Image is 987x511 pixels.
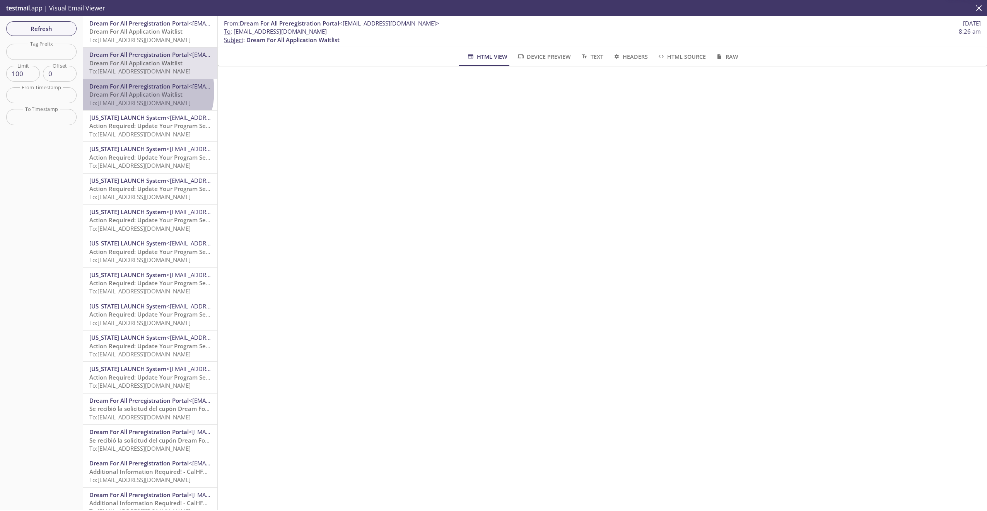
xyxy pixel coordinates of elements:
[83,456,217,487] div: Dream For All Preregistration Portal<[EMAIL_ADDRESS][DOMAIN_NAME]>Additional Information Required...
[166,145,296,153] span: <[EMAIL_ADDRESS][DOMAIN_NAME][US_STATE]>
[89,405,274,412] span: Se recibió la solicitud del cupón Dream For All de la CalHFA. [DATE]
[166,208,296,216] span: <[EMAIL_ADDRESS][DOMAIN_NAME][US_STATE]>
[89,382,191,389] span: To: [EMAIL_ADDRESS][DOMAIN_NAME]
[6,4,30,12] span: testmail
[89,428,189,436] span: Dream For All Preregistration Portal
[166,114,296,121] span: <[EMAIL_ADDRESS][DOMAIN_NAME][US_STATE]>
[89,114,166,121] span: [US_STATE] LAUNCH System
[89,153,289,161] span: Action Required: Update Your Program Selection in [US_STATE] LAUNCH
[83,330,217,361] div: [US_STATE] LAUNCH System<[EMAIL_ADDRESS][DOMAIN_NAME][US_STATE]>Action Required: Update Your Prog...
[89,499,240,507] span: Additional Information Required! - CalHFA Application
[83,268,217,299] div: [US_STATE] LAUNCH System<[EMAIL_ADDRESS][DOMAIN_NAME][US_STATE]>Action Required: Update Your Prog...
[89,130,191,138] span: To: [EMAIL_ADDRESS][DOMAIN_NAME]
[224,19,439,27] span: :
[89,279,289,287] span: Action Required: Update Your Program Selection in [US_STATE] LAUNCH
[189,459,289,467] span: <[EMAIL_ADDRESS][DOMAIN_NAME]>
[189,82,289,90] span: <[EMAIL_ADDRESS][DOMAIN_NAME]>
[89,256,191,264] span: To: [EMAIL_ADDRESS][DOMAIN_NAME]
[89,19,189,27] span: Dream For All Preregistration Portal
[83,174,217,204] div: [US_STATE] LAUNCH System<[EMAIL_ADDRESS][DOMAIN_NAME][US_STATE]>Action Required: Update Your Prog...
[89,82,189,90] span: Dream For All Preregistration Portal
[89,397,189,404] span: Dream For All Preregistration Portal
[224,27,231,35] span: To
[715,52,738,61] span: Raw
[189,397,289,404] span: <[EMAIL_ADDRESS][DOMAIN_NAME]>
[89,208,166,216] span: [US_STATE] LAUNCH System
[89,491,189,499] span: Dream For All Preregistration Portal
[83,111,217,141] div: [US_STATE] LAUNCH System<[EMAIL_ADDRESS][DOMAIN_NAME][US_STATE]>Action Required: Update Your Prog...
[89,350,191,358] span: To: [EMAIL_ADDRESS][DOMAIN_NAME]
[89,319,191,327] span: To: [EMAIL_ADDRESS][DOMAIN_NAME]
[89,90,183,98] span: Dream For All Application Waitlist
[83,16,217,47] div: Dream For All Preregistration Portal<[EMAIL_ADDRESS][DOMAIN_NAME]>Dream For All Application Waitl...
[83,79,217,110] div: Dream For All Preregistration Portal<[EMAIL_ADDRESS][DOMAIN_NAME]>Dream For All Application Waitl...
[89,59,183,67] span: Dream For All Application Waitlist
[6,21,77,36] button: Refresh
[89,145,166,153] span: [US_STATE] LAUNCH System
[339,19,439,27] span: <[EMAIL_ADDRESS][DOMAIN_NAME]>
[89,248,289,255] span: Action Required: Update Your Program Selection in [US_STATE] LAUNCH
[166,271,296,279] span: <[EMAIL_ADDRESS][DOMAIN_NAME][US_STATE]>
[83,142,217,173] div: [US_STATE] LAUNCH System<[EMAIL_ADDRESS][DOMAIN_NAME][US_STATE]>Action Required: Update Your Prog...
[89,365,166,373] span: [US_STATE] LAUNCH System
[83,393,217,424] div: Dream For All Preregistration Portal<[EMAIL_ADDRESS][DOMAIN_NAME]>Se recibió la solicitud del cup...
[89,225,191,232] span: To: [EMAIL_ADDRESS][DOMAIN_NAME]
[89,287,191,295] span: To: [EMAIL_ADDRESS][DOMAIN_NAME]
[89,122,289,129] span: Action Required: Update Your Program Selection in [US_STATE] LAUNCH
[89,239,166,247] span: [US_STATE] LAUNCH System
[517,52,571,61] span: Device Preview
[83,205,217,236] div: [US_STATE] LAUNCH System<[EMAIL_ADDRESS][DOMAIN_NAME][US_STATE]>Action Required: Update Your Prog...
[224,19,238,27] span: From
[240,19,339,27] span: Dream For All Preregistration Portal
[89,373,289,381] span: Action Required: Update Your Program Selection in [US_STATE] LAUNCH
[466,52,507,61] span: HTML View
[166,302,296,310] span: <[EMAIL_ADDRESS][DOMAIN_NAME][US_STATE]>
[83,236,217,267] div: [US_STATE] LAUNCH System<[EMAIL_ADDRESS][DOMAIN_NAME][US_STATE]>Action Required: Update Your Prog...
[189,51,289,58] span: <[EMAIL_ADDRESS][DOMAIN_NAME]>
[189,428,289,436] span: <[EMAIL_ADDRESS][DOMAIN_NAME]>
[89,271,166,279] span: [US_STATE] LAUNCH System
[166,239,296,247] span: <[EMAIL_ADDRESS][DOMAIN_NAME][US_STATE]>
[83,48,217,78] div: Dream For All Preregistration Portal<[EMAIL_ADDRESS][DOMAIN_NAME]>Dream For All Application Waitl...
[89,413,191,421] span: To: [EMAIL_ADDRESS][DOMAIN_NAME]
[959,27,981,36] span: 8:26 am
[89,185,289,192] span: Action Required: Update Your Program Selection in [US_STATE] LAUNCH
[963,19,981,27] span: [DATE]
[166,365,296,373] span: <[EMAIL_ADDRESS][DOMAIN_NAME][US_STATE]>
[83,362,217,393] div: [US_STATE] LAUNCH System<[EMAIL_ADDRESS][DOMAIN_NAME][US_STATE]>Action Required: Update Your Prog...
[89,445,191,452] span: To: [EMAIL_ADDRESS][DOMAIN_NAME]
[166,334,296,341] span: <[EMAIL_ADDRESS][DOMAIN_NAME][US_STATE]>
[89,459,189,467] span: Dream For All Preregistration Portal
[89,216,289,224] span: Action Required: Update Your Program Selection in [US_STATE] LAUNCH
[166,177,296,184] span: <[EMAIL_ADDRESS][DOMAIN_NAME][US_STATE]>
[657,52,706,61] span: HTML Source
[189,491,289,499] span: <[EMAIL_ADDRESS][DOMAIN_NAME]>
[89,302,166,310] span: [US_STATE] LAUNCH System
[89,27,183,35] span: Dream For All Application Waitlist
[189,19,289,27] span: <[EMAIL_ADDRESS][DOMAIN_NAME]>
[89,67,191,75] span: To: [EMAIL_ADDRESS][DOMAIN_NAME]
[246,36,340,44] span: Dream For All Application Waitlist
[89,310,289,318] span: Action Required: Update Your Program Selection in [US_STATE] LAUNCH
[83,425,217,456] div: Dream For All Preregistration Portal<[EMAIL_ADDRESS][DOMAIN_NAME]>Se recibió la solicitud del cup...
[89,468,240,475] span: Additional Information Required! - CalHFA Application
[224,27,327,36] span: : [EMAIL_ADDRESS][DOMAIN_NAME]
[224,36,243,44] span: Subject
[89,334,166,341] span: [US_STATE] LAUNCH System
[89,36,191,44] span: To: [EMAIL_ADDRESS][DOMAIN_NAME]
[580,52,603,61] span: Text
[12,24,70,34] span: Refresh
[89,436,274,444] span: Se recibió la solicitud del cupón Dream For All de la CalHFA. [DATE]
[613,52,648,61] span: Headers
[89,193,191,201] span: To: [EMAIL_ADDRESS][DOMAIN_NAME]
[89,342,289,350] span: Action Required: Update Your Program Selection in [US_STATE] LAUNCH
[89,99,191,107] span: To: [EMAIL_ADDRESS][DOMAIN_NAME]
[89,162,191,169] span: To: [EMAIL_ADDRESS][DOMAIN_NAME]
[89,177,166,184] span: [US_STATE] LAUNCH System
[224,27,981,44] p: :
[83,299,217,330] div: [US_STATE] LAUNCH System<[EMAIL_ADDRESS][DOMAIN_NAME][US_STATE]>Action Required: Update Your Prog...
[89,476,191,484] span: To: [EMAIL_ADDRESS][DOMAIN_NAME]
[89,51,189,58] span: Dream For All Preregistration Portal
